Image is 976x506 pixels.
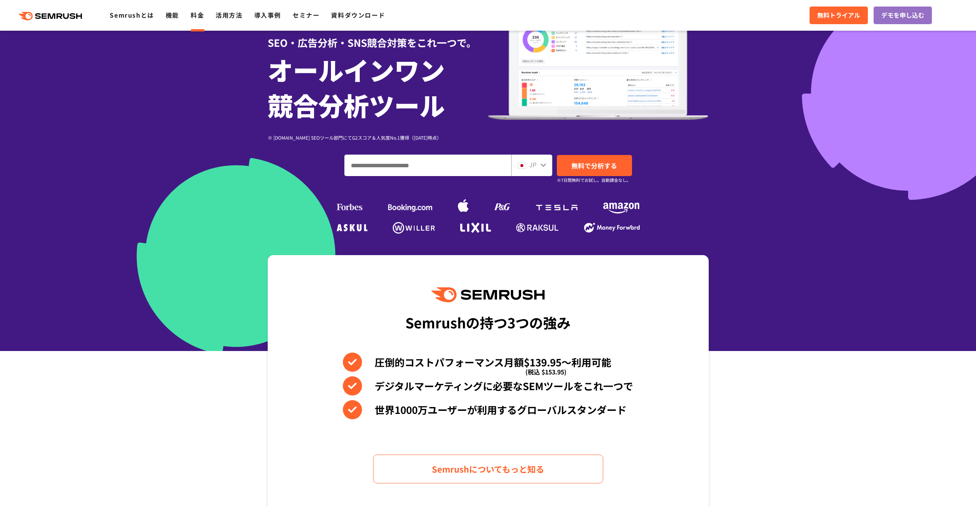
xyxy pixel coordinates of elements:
[431,287,544,302] img: Semrush
[216,10,242,20] a: 活用方法
[268,52,488,122] h1: オールインワン 競合分析ツール
[571,161,617,170] span: 無料で分析する
[817,10,860,20] span: 無料トライアル
[331,10,385,20] a: 資料ダウンロード
[110,10,154,20] a: Semrushとは
[343,400,633,419] li: 世界1000万ユーザーが利用するグローバルスタンダード
[343,376,633,396] li: デジタルマーケティングに必要なSEMツールをこれ一つで
[881,10,924,20] span: デモを申し込む
[525,362,566,381] span: (税込 $153.95)
[268,134,488,141] div: ※ [DOMAIN_NAME] SEOツール部門にてG2スコア＆人気度No.1獲得（[DATE]時点）
[345,155,511,176] input: ドメイン、キーワードまたはURLを入力してください
[557,176,631,184] small: ※7日間無料でお試し。自動課金なし。
[254,10,281,20] a: 導入事例
[268,23,488,50] div: SEO・広告分析・SNS競合対策をこれ一つで。
[874,7,932,24] a: デモを申し込む
[405,308,571,336] div: Semrushの持つ3つの強み
[810,7,868,24] a: 無料トライアル
[293,10,319,20] a: セミナー
[166,10,179,20] a: 機能
[557,155,632,176] a: 無料で分析する
[432,462,544,476] span: Semrushについてもっと知る
[529,160,537,169] span: JP
[343,353,633,372] li: 圧倒的コストパフォーマンス月額$139.95〜利用可能
[191,10,204,20] a: 料金
[373,455,603,483] a: Semrushについてもっと知る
